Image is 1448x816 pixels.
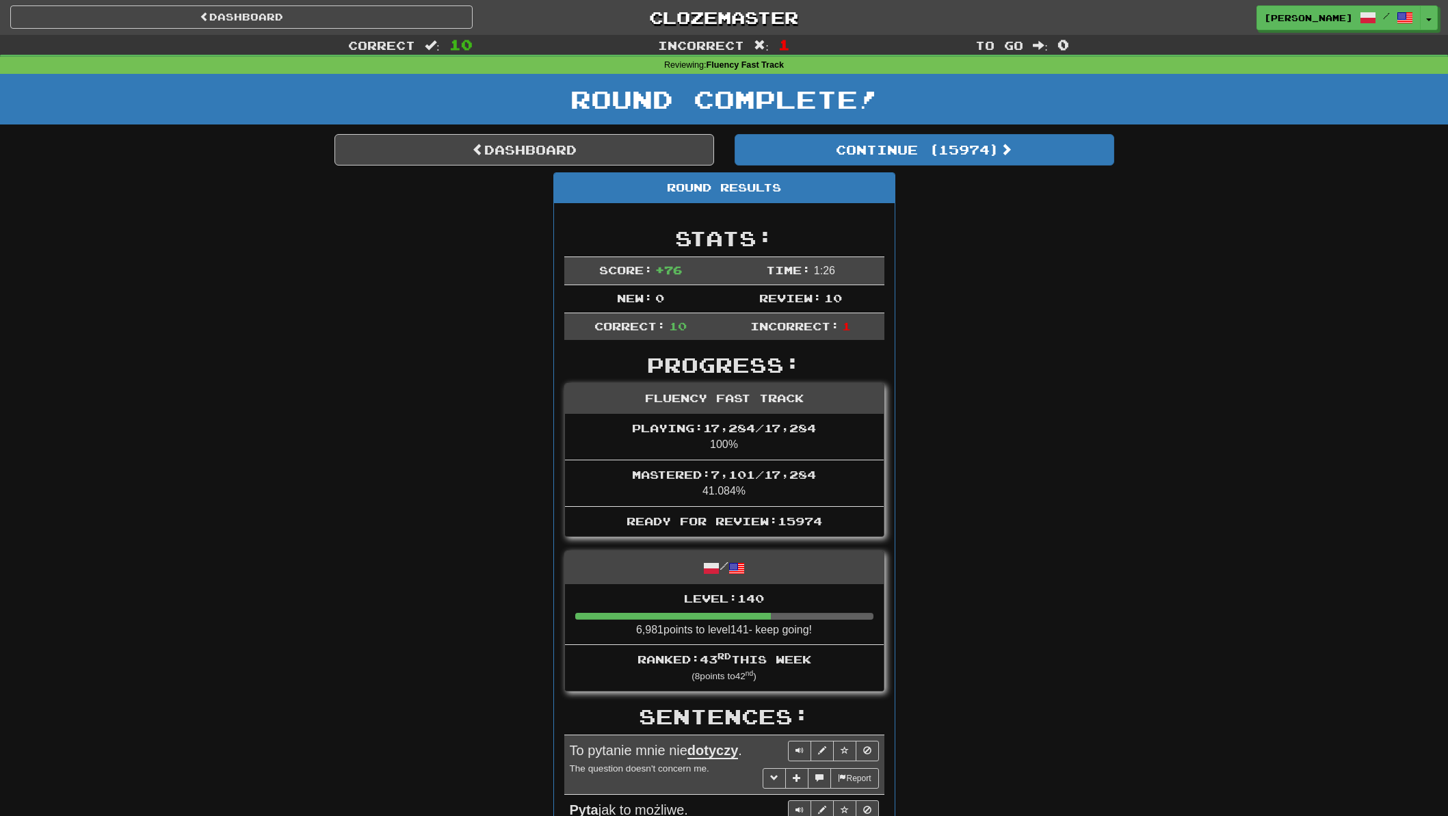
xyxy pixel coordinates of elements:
[565,584,884,646] li: 6,981 points to level 141 - keep going!
[856,741,879,761] button: Toggle ignore
[669,319,687,332] span: 10
[788,741,879,761] div: Sentence controls
[754,40,769,51] span: :
[570,743,742,759] span: To pytanie mnie nie .
[778,36,790,53] span: 1
[564,227,884,250] h2: Stats:
[814,265,835,276] span: 1 : 26
[565,551,884,583] div: /
[449,36,473,53] span: 10
[975,38,1023,52] span: To go
[687,743,738,759] u: dotyczy
[1256,5,1421,30] a: [PERSON_NAME] /
[746,670,753,677] sup: nd
[1383,11,1390,21] span: /
[632,468,816,481] span: Mastered: 7,101 / 17,284
[570,763,709,774] small: The question doesn't concern me.
[554,173,895,203] div: Round Results
[833,741,856,761] button: Toggle favorite
[655,263,682,276] span: + 76
[759,291,821,304] span: Review:
[594,319,666,332] span: Correct:
[334,134,714,166] a: Dashboard
[493,5,956,29] a: Clozemaster
[842,319,851,332] span: 1
[735,134,1114,166] button: Continue (15974)
[564,354,884,376] h2: Progress:
[425,40,440,51] span: :
[718,651,731,661] sup: rd
[658,38,744,52] span: Incorrect
[824,291,842,304] span: 10
[632,421,816,434] span: Playing: 17,284 / 17,284
[811,741,834,761] button: Edit sentence
[1264,12,1353,24] span: [PERSON_NAME]
[707,60,784,70] strong: Fluency Fast Track
[766,263,811,276] span: Time:
[1057,36,1069,53] span: 0
[763,768,878,789] div: More sentence controls
[655,291,664,304] span: 0
[788,741,811,761] button: Play sentence audio
[5,85,1443,113] h1: Round Complete!
[830,768,878,789] button: Report
[627,514,822,527] span: Ready for Review: 15974
[1033,40,1048,51] span: :
[565,414,884,460] li: 100%
[785,768,808,789] button: Add sentence to collection
[10,5,473,29] a: Dashboard
[750,319,839,332] span: Incorrect:
[692,671,756,681] small: ( 8 points to 42 )
[565,384,884,414] div: Fluency Fast Track
[348,38,415,52] span: Correct
[684,592,764,605] span: Level: 140
[617,291,653,304] span: New:
[564,705,884,728] h2: Sentences:
[763,768,786,789] button: Toggle grammar
[565,460,884,507] li: 41.084%
[599,263,653,276] span: Score:
[637,653,811,666] span: Ranked: 43 this week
